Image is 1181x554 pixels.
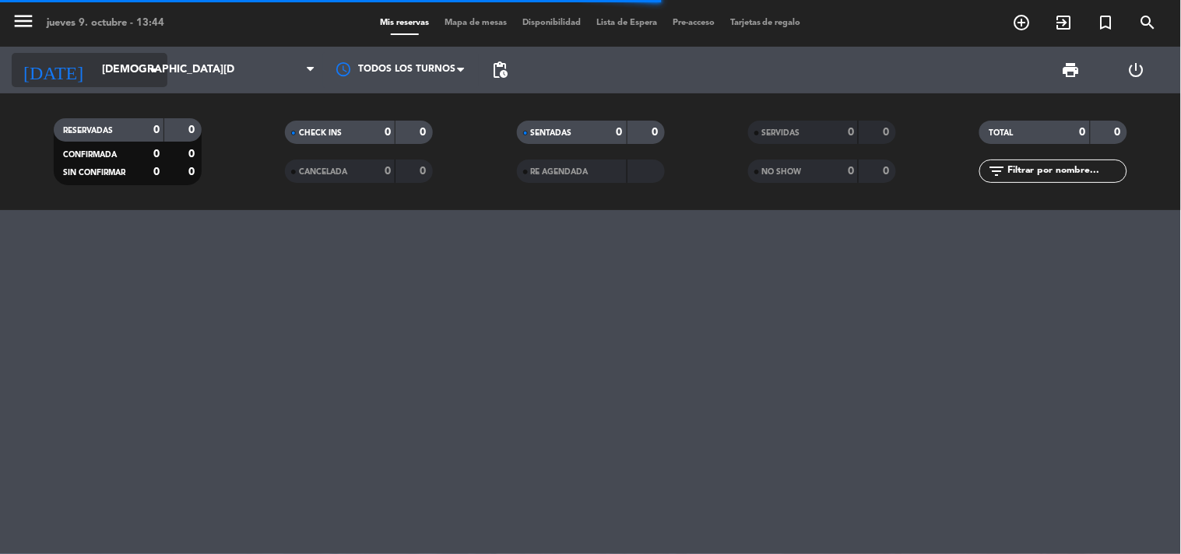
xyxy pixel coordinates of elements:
[420,127,430,138] strong: 0
[762,129,800,137] span: SERVIDAS
[722,19,809,27] span: Tarjetas de regalo
[188,149,198,160] strong: 0
[883,166,892,177] strong: 0
[762,168,802,176] span: NO SHOW
[385,166,391,177] strong: 0
[188,167,198,177] strong: 0
[385,127,391,138] strong: 0
[1127,61,1146,79] i: power_settings_new
[848,127,854,138] strong: 0
[188,124,198,135] strong: 0
[531,168,589,176] span: RE AGENDADA
[12,9,35,33] i: menu
[420,166,430,177] strong: 0
[372,19,437,27] span: Mis reservas
[1097,13,1116,32] i: turned_in_not
[490,61,509,79] span: pending_actions
[145,61,163,79] i: arrow_drop_down
[1062,61,1081,79] span: print
[848,166,854,177] strong: 0
[1055,13,1074,32] i: exit_to_app
[989,129,1013,137] span: TOTAL
[617,127,623,138] strong: 0
[63,169,125,177] span: SIN CONFIRMAR
[1006,163,1127,180] input: Filtrar por nombre...
[883,127,892,138] strong: 0
[531,129,572,137] span: SENTADAS
[1080,127,1086,138] strong: 0
[515,19,589,27] span: Disponibilidad
[12,53,94,87] i: [DATE]
[153,124,160,135] strong: 0
[47,16,164,31] div: jueves 9. octubre - 13:44
[299,168,347,176] span: CANCELADA
[12,9,35,38] button: menu
[589,19,665,27] span: Lista de Espera
[1115,127,1124,138] strong: 0
[153,167,160,177] strong: 0
[63,127,113,135] span: RESERVADAS
[652,127,661,138] strong: 0
[1013,13,1032,32] i: add_circle_outline
[1139,13,1158,32] i: search
[299,129,342,137] span: CHECK INS
[1104,47,1169,93] div: LOG OUT
[987,162,1006,181] i: filter_list
[153,149,160,160] strong: 0
[665,19,722,27] span: Pre-acceso
[437,19,515,27] span: Mapa de mesas
[63,151,117,159] span: CONFIRMADA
